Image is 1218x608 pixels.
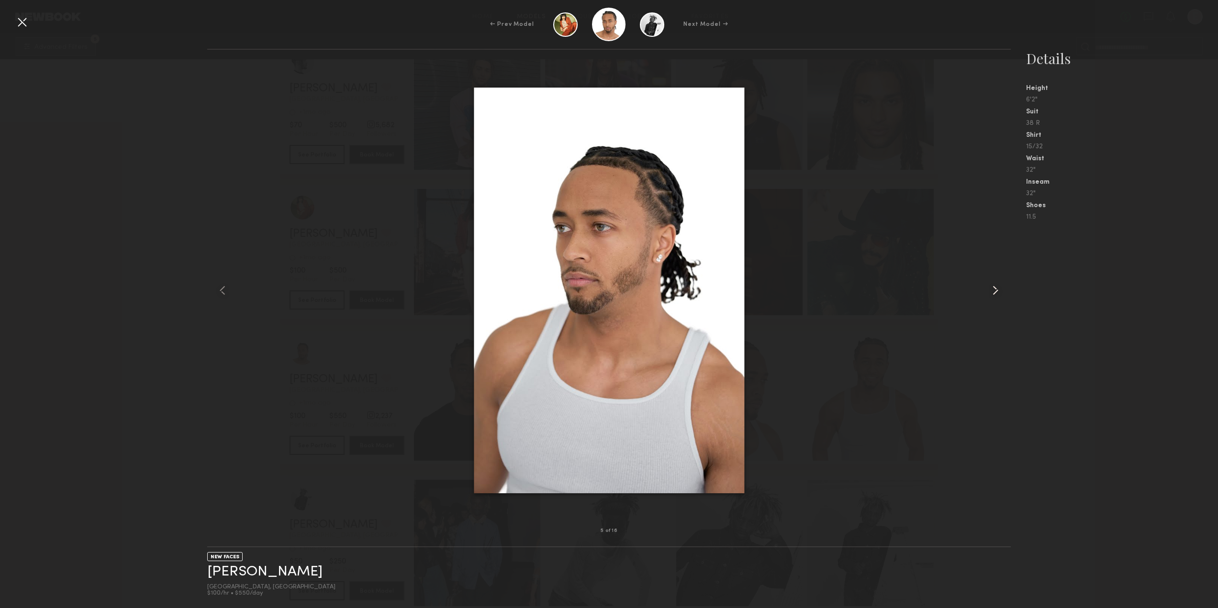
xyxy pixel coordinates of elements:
div: 32" [1026,167,1218,174]
div: 38 R [1026,120,1218,127]
div: Shoes [1026,202,1218,209]
div: ← Prev Model [490,20,534,29]
div: [GEOGRAPHIC_DATA], [GEOGRAPHIC_DATA] [207,584,335,590]
div: 6'2" [1026,97,1218,103]
div: Details [1026,49,1218,68]
div: 32" [1026,190,1218,197]
div: Shirt [1026,132,1218,139]
div: $100/hr • $550/day [207,590,335,597]
a: [PERSON_NAME] [207,564,323,579]
div: 11.5 [1026,214,1218,221]
div: Inseam [1026,179,1218,186]
div: Waist [1026,155,1218,162]
div: NEW FACES [207,552,243,561]
div: 5 of 16 [601,529,617,533]
div: Next Model → [683,20,728,29]
div: Height [1026,85,1218,92]
div: 15/32 [1026,144,1218,150]
div: Suit [1026,109,1218,115]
